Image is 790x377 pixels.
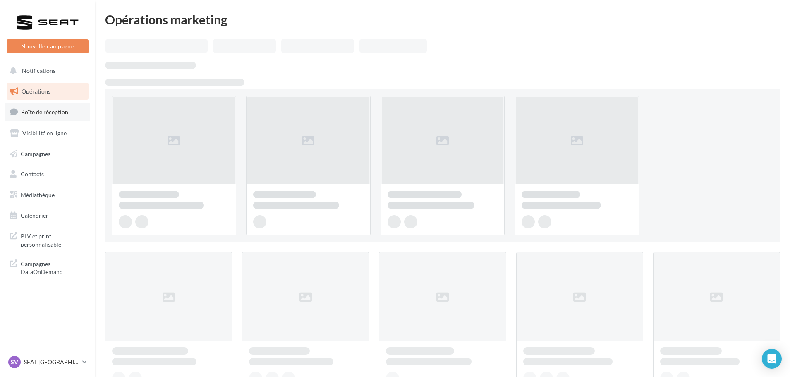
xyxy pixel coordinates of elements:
[22,130,67,137] span: Visibilité en ligne
[21,258,85,276] span: Campagnes DataOnDemand
[21,191,55,198] span: Médiathèque
[5,255,90,279] a: Campagnes DataOnDemand
[5,186,90,204] a: Médiathèque
[5,207,90,224] a: Calendrier
[5,125,90,142] a: Visibilité en ligne
[5,103,90,121] a: Boîte de réception
[5,62,87,79] button: Notifications
[11,358,18,366] span: SV
[24,358,79,366] p: SEAT [GEOGRAPHIC_DATA]
[5,145,90,163] a: Campagnes
[21,231,85,248] span: PLV et print personnalisable
[21,150,50,157] span: Campagnes
[5,227,90,252] a: PLV et print personnalisable
[5,83,90,100] a: Opérations
[22,88,50,95] span: Opérations
[7,39,89,53] button: Nouvelle campagne
[21,108,68,115] span: Boîte de réception
[762,349,782,369] div: Open Intercom Messenger
[21,170,44,178] span: Contacts
[105,13,780,26] div: Opérations marketing
[7,354,89,370] a: SV SEAT [GEOGRAPHIC_DATA]
[21,212,48,219] span: Calendrier
[5,166,90,183] a: Contacts
[22,67,55,74] span: Notifications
